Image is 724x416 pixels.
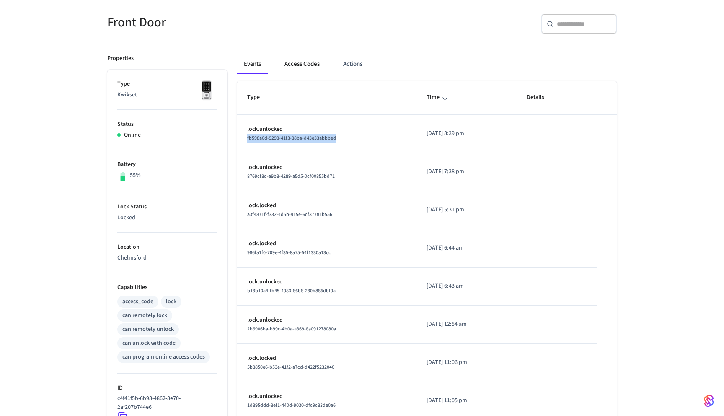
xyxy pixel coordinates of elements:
[130,171,141,180] p: 55%
[122,325,174,334] div: can remotely unlock
[117,384,217,393] p: ID
[247,163,406,172] p: lock.unlocked
[117,203,217,211] p: Lock Status
[247,287,336,294] span: b13b10a4-fb45-4983-86b8-230b886dbf9a
[237,54,617,74] div: ant example
[117,160,217,169] p: Battery
[247,173,335,180] span: 8769cf8d-a9b8-4289-a5d5-0cf00855bd71
[247,211,332,218] span: a3f4871f-f332-4d5b-915e-6cf37781b556
[247,325,336,333] span: 2b6906ba-b99c-4b0a-a369-8a091278080a
[107,14,357,31] h5: Front Door
[427,167,507,176] p: [DATE] 7:38 pm
[122,339,176,348] div: can unlock with code
[196,80,217,101] img: Kwikset Halo Touchscreen Wifi Enabled Smart Lock, Polished Chrome, Front
[247,91,271,104] span: Type
[117,80,217,88] p: Type
[117,213,217,222] p: Locked
[278,54,326,74] button: Access Codes
[427,205,507,214] p: [DATE] 5:31 pm
[124,131,141,140] p: Online
[427,396,507,405] p: [DATE] 11:05 pm
[122,311,167,320] div: can remotely lock
[427,91,450,104] span: Time
[107,54,134,63] p: Properties
[117,394,214,412] p: c4f41f5b-6b98-4862-8e70-2af207b744e6
[427,320,507,329] p: [DATE] 12:54 am
[336,54,369,74] button: Actions
[122,297,153,306] div: access_code
[704,394,714,408] img: SeamLogoGradient.69752ec5.svg
[247,354,406,363] p: lock.locked
[122,353,205,361] div: can program online access codes
[247,201,406,210] p: lock.locked
[117,91,217,99] p: Kwikset
[237,54,268,74] button: Events
[427,244,507,252] p: [DATE] 6:44 am
[247,249,331,256] span: 986fa1f0-709e-4f35-8a75-54f1330a13cc
[247,316,406,325] p: lock.unlocked
[247,402,336,409] span: 1d895ddd-8ef1-440d-9030-dfc9c83de0a6
[247,364,334,371] span: 5b8850e6-b53e-41f2-a7cd-d422f5232040
[166,297,176,306] div: lock
[247,392,406,401] p: lock.unlocked
[117,120,217,129] p: Status
[247,278,406,286] p: lock.unlocked
[117,243,217,252] p: Location
[427,358,507,367] p: [DATE] 11:06 pm
[427,129,507,138] p: [DATE] 8:29 pm
[247,239,406,248] p: lock.locked
[117,254,217,263] p: Chelmsford
[247,135,336,142] span: fb598a0d-9298-41f3-88ba-d43e33abbbed
[247,125,406,134] p: lock.unlocked
[427,282,507,291] p: [DATE] 6:43 am
[117,283,217,292] p: Capabilities
[527,91,555,104] span: Details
